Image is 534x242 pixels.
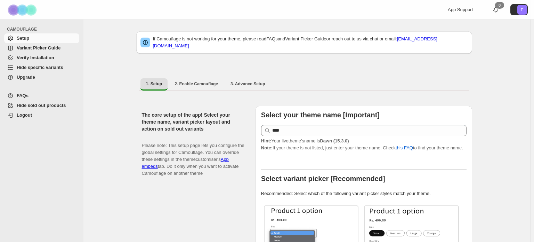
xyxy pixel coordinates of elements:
[17,75,35,80] span: Upgrade
[261,111,380,119] b: Select your theme name [Important]
[4,72,79,82] a: Upgrade
[17,45,60,50] span: Variant Picker Guide
[517,5,527,15] span: Avatar with initials E
[4,33,79,43] a: Setup
[261,145,273,150] strong: Note:
[7,26,80,32] span: CAMOUFLAGE
[146,81,162,87] span: 1. Setup
[6,0,40,19] img: Camouflage
[4,63,79,72] a: Hide specific variants
[495,2,504,9] div: 0
[142,135,244,177] p: Please note: This setup page lets you configure the global settings for Camouflage. You can overr...
[17,103,66,108] span: Hide sold out products
[261,138,349,143] span: Your live theme's name is
[261,138,272,143] strong: Hint:
[396,145,413,150] a: this FAQ
[17,55,54,60] span: Verify Installation
[230,81,265,87] span: 3. Advance Setup
[285,36,326,41] a: Variant Picker Guide
[4,101,79,110] a: Hide sold out products
[510,4,528,15] button: Avatar with initials E
[17,36,29,41] span: Setup
[266,36,278,41] a: FAQs
[17,112,32,118] span: Logout
[448,7,473,12] span: App Support
[17,93,29,98] span: FAQs
[142,111,244,132] h2: The core setup of the app! Select your theme name, variant picker layout and action on sold out v...
[4,53,79,63] a: Verify Installation
[17,65,63,70] span: Hide specific variants
[521,8,523,12] text: E
[4,91,79,101] a: FAQs
[261,175,385,182] b: Select variant picker [Recommended]
[153,36,468,49] p: If Camouflage is not working for your theme, please read and or reach out to us via chat or email:
[261,138,467,151] p: If your theme is not listed, just enter your theme name. Check to find your theme name.
[175,81,218,87] span: 2. Enable Camouflage
[320,138,349,143] strong: Dawn (15.3.0)
[261,190,467,197] p: Recommended: Select which of the following variant picker styles match your theme.
[4,43,79,53] a: Variant Picker Guide
[492,6,499,13] a: 0
[4,110,79,120] a: Logout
